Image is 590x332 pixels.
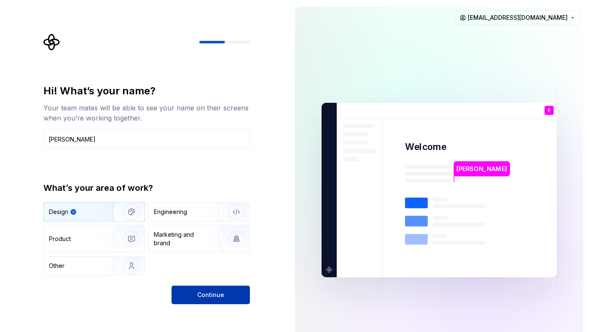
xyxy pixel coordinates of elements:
div: Marketing and brand [154,230,211,247]
p: F [548,108,550,113]
button: [EMAIL_ADDRESS][DOMAIN_NAME] [456,10,580,25]
span: [EMAIL_ADDRESS][DOMAIN_NAME] [468,13,568,22]
div: Hi! What’s your name? [43,84,250,98]
div: What’s your area of work? [43,182,250,194]
div: Engineering [154,208,187,216]
button: Continue [172,286,250,304]
p: [PERSON_NAME] [456,164,507,174]
p: Welcome [405,141,446,153]
div: Design [49,208,68,216]
div: Your team mates will be able to see your name on their screens when you’re working together. [43,103,250,123]
div: Other [49,262,64,270]
svg: Supernova Logo [43,34,60,51]
span: Continue [197,291,224,299]
div: Product [49,235,71,243]
input: Han Solo [43,130,250,148]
